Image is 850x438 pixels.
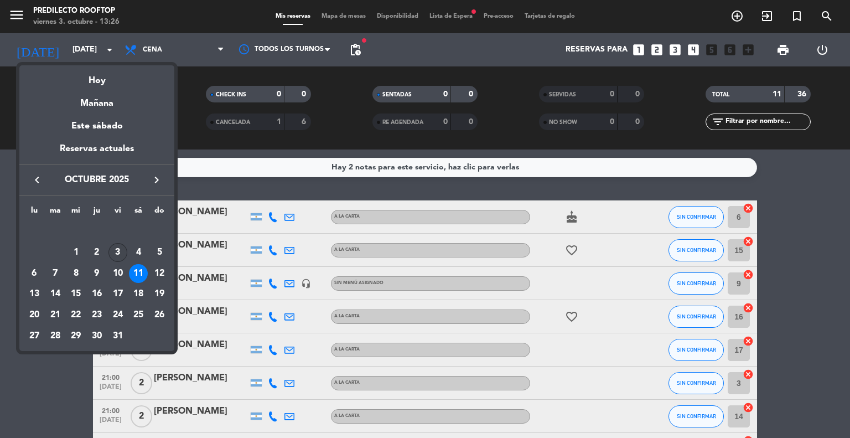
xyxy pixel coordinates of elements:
[24,305,45,326] td: 20 de octubre de 2025
[129,306,148,324] div: 25
[65,263,86,284] td: 8 de octubre de 2025
[128,305,149,326] td: 25 de octubre de 2025
[27,173,47,187] button: keyboard_arrow_left
[46,306,65,324] div: 21
[86,326,107,347] td: 30 de octubre de 2025
[87,327,106,346] div: 30
[128,263,149,284] td: 11 de octubre de 2025
[108,264,127,283] div: 10
[87,285,106,303] div: 16
[149,305,170,326] td: 26 de octubre de 2025
[129,243,148,262] div: 4
[65,204,86,221] th: miércoles
[30,173,44,187] i: keyboard_arrow_left
[150,173,163,187] i: keyboard_arrow_right
[66,285,85,303] div: 15
[107,263,128,284] td: 10 de octubre de 2025
[45,263,66,284] td: 7 de octubre de 2025
[66,306,85,324] div: 22
[87,264,106,283] div: 9
[108,327,127,346] div: 31
[86,305,107,326] td: 23 de octubre de 2025
[107,204,128,221] th: viernes
[149,284,170,305] td: 19 de octubre de 2025
[147,173,167,187] button: keyboard_arrow_right
[46,264,65,283] div: 7
[45,305,66,326] td: 21 de octubre de 2025
[129,264,148,283] div: 11
[86,242,107,263] td: 2 de octubre de 2025
[149,204,170,221] th: domingo
[150,264,169,283] div: 12
[45,204,66,221] th: martes
[86,204,107,221] th: jueves
[25,264,44,283] div: 6
[149,263,170,284] td: 12 de octubre de 2025
[107,242,128,263] td: 3 de octubre de 2025
[65,284,86,305] td: 15 de octubre de 2025
[108,243,127,262] div: 3
[25,285,44,303] div: 13
[65,305,86,326] td: 22 de octubre de 2025
[45,326,66,347] td: 28 de octubre de 2025
[65,242,86,263] td: 1 de octubre de 2025
[86,284,107,305] td: 16 de octubre de 2025
[24,221,170,242] td: OCT.
[24,204,45,221] th: lunes
[128,242,149,263] td: 4 de octubre de 2025
[24,284,45,305] td: 13 de octubre de 2025
[19,88,174,111] div: Mañana
[86,263,107,284] td: 9 de octubre de 2025
[45,284,66,305] td: 14 de octubre de 2025
[107,326,128,347] td: 31 de octubre de 2025
[107,284,128,305] td: 17 de octubre de 2025
[128,204,149,221] th: sábado
[47,173,147,187] span: octubre 2025
[108,285,127,303] div: 17
[25,306,44,324] div: 20
[19,65,174,88] div: Hoy
[149,242,170,263] td: 5 de octubre de 2025
[25,327,44,346] div: 27
[46,327,65,346] div: 28
[150,285,169,303] div: 19
[108,306,127,324] div: 24
[24,263,45,284] td: 6 de octubre de 2025
[128,284,149,305] td: 18 de octubre de 2025
[66,327,85,346] div: 29
[87,306,106,324] div: 23
[150,306,169,324] div: 26
[19,111,174,142] div: Este sábado
[150,243,169,262] div: 5
[66,243,85,262] div: 1
[46,285,65,303] div: 14
[87,243,106,262] div: 2
[107,305,128,326] td: 24 de octubre de 2025
[24,326,45,347] td: 27 de octubre de 2025
[129,285,148,303] div: 18
[65,326,86,347] td: 29 de octubre de 2025
[19,142,174,164] div: Reservas actuales
[66,264,85,283] div: 8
